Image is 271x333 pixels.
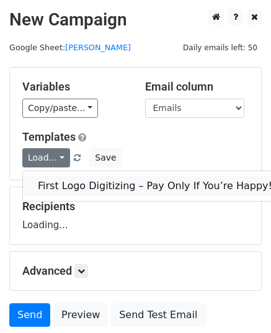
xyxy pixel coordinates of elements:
[22,80,127,94] h5: Variables
[145,80,249,94] h5: Email column
[9,43,131,52] small: Google Sheet:
[22,148,70,167] a: Load...
[22,264,249,278] h5: Advanced
[179,43,262,52] a: Daily emails left: 50
[89,148,122,167] button: Save
[179,41,262,55] span: Daily emails left: 50
[9,303,50,327] a: Send
[22,200,249,232] div: Loading...
[22,99,98,118] a: Copy/paste...
[22,200,249,213] h5: Recipients
[53,303,108,327] a: Preview
[111,303,205,327] a: Send Test Email
[209,273,271,333] iframe: Chat Widget
[22,130,76,143] a: Templates
[9,9,262,30] h2: New Campaign
[65,43,131,52] a: [PERSON_NAME]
